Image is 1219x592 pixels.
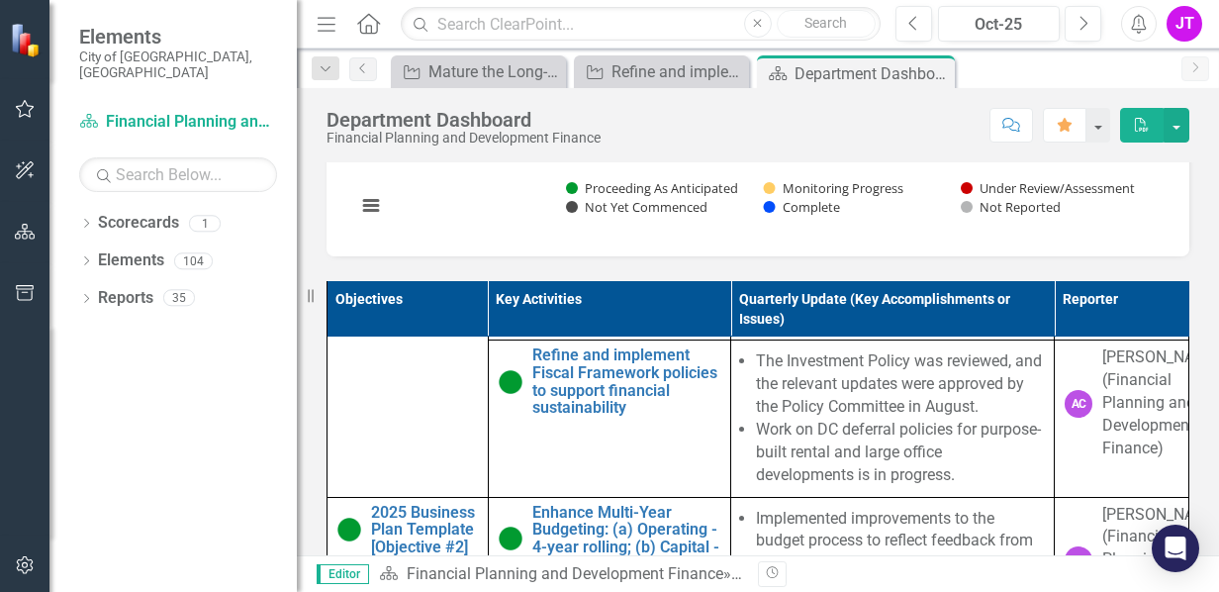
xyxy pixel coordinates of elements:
[804,15,847,31] span: Search
[327,109,601,131] div: Department Dashboard
[756,508,1044,576] li: Implemented improvements to the budget process to reflect feedback from the Mayor and the 2025 Bu...
[756,350,1044,419] li: The Investment Policy was reviewed, and the relevant updates were approved by the Policy Committe...
[777,10,876,38] button: Search
[371,504,478,556] a: 2025 Business Plan Template [Objective #2]
[98,287,153,310] a: Reports
[79,157,277,192] input: Search Below...
[379,563,743,586] div: »
[756,419,1044,487] li: Work on DC deferral policies for purpose-built rental and large office developments is in progress.
[1167,6,1202,42] button: JT
[488,341,730,497] td: Double-Click to Edit Right Click for Context Menu
[337,518,361,542] img: Proceeding as Anticipated
[79,49,277,81] small: City of [GEOGRAPHIC_DATA], [GEOGRAPHIC_DATA]
[579,59,744,84] a: Refine and implement Fiscal Framework policies to support financial sustainability
[98,212,179,235] a: Scorecards
[764,198,840,216] button: Show Complete
[499,527,522,550] img: Proceeding as Anticipated
[1065,546,1092,574] div: AC
[795,61,950,86] div: Department Dashboard
[945,13,1053,37] div: Oct-25
[401,7,881,42] input: Search ClearPoint...
[396,59,561,84] a: Mature the Long-Range Fiscal Plan and Forecast
[764,179,902,197] button: Show Monitoring Progress
[357,192,385,220] button: View chart menu, Chart
[566,198,706,216] button: Show Not Yet Commenced
[532,504,720,573] a: Enhance Multi-Year Budgeting: (a) Operating - 4-year rolling; (b) Capital - 10-year horizon
[532,346,720,416] a: Refine and implement Fiscal Framework policies to support financial sustainability
[1152,525,1199,572] div: Open Intercom Messenger
[1065,390,1092,418] div: AC
[10,22,45,56] img: ClearPoint Strategy
[317,564,369,584] span: Editor
[163,290,195,307] div: 35
[961,179,1137,197] button: Show Under Review/Assessment
[566,179,738,197] button: Show Proceeding As Anticipated
[611,59,744,84] div: Refine and implement Fiscal Framework policies to support financial sustainability
[961,198,1060,216] button: Show Not Reported
[189,215,221,232] div: 1
[407,564,723,583] a: Financial Planning and Development Finance
[174,252,213,269] div: 104
[499,370,522,394] img: Proceeding as Anticipated
[428,59,561,84] div: Mature the Long-Range Fiscal Plan and Forecast
[79,111,277,134] a: Financial Planning and Development Finance
[938,6,1060,42] button: Oct-25
[327,131,601,146] div: Financial Planning and Development Finance
[1055,341,1189,497] td: Double-Click to Edit
[79,25,277,49] span: Elements
[98,249,164,272] a: Elements
[731,341,1055,497] td: Double-Click to Edit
